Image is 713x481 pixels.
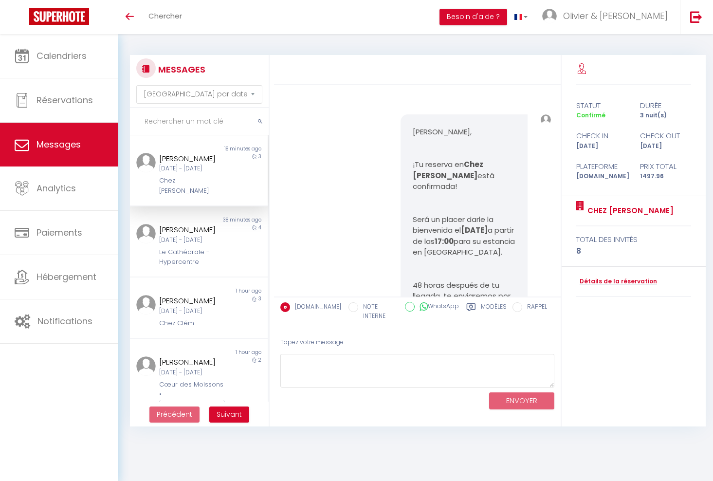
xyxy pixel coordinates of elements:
label: RAPPEL [522,302,547,313]
div: 3 nuit(s) [634,111,697,120]
div: check in [570,130,634,142]
span: 2 [258,356,261,364]
div: [DATE] [570,142,634,151]
div: [DATE] - [DATE] [159,164,227,173]
p: Será un placer darle la bienvenida el a partir de las para su estancia en [GEOGRAPHIC_DATA]. [413,214,516,258]
span: Messages [37,138,81,150]
div: [DATE] - [DATE] [159,307,227,316]
a: Détails de la réservation [576,277,657,286]
div: statut [570,100,634,111]
img: ... [136,153,156,172]
img: ... [136,356,156,376]
img: ... [541,114,551,125]
div: Plateforme [570,161,634,172]
div: [PERSON_NAME] [159,356,227,368]
span: Précédent [157,409,192,419]
label: NOTE INTERNE [358,302,398,321]
span: 3 [258,295,261,302]
span: Chercher [148,11,182,21]
div: 38 minutes ago [199,216,267,224]
span: Notifications [37,315,92,327]
button: Previous [149,407,200,423]
input: Rechercher un mot clé [130,108,269,135]
div: Cœur des Moissons • [GEOGRAPHIC_DATA] • Parking Privé [159,380,227,420]
img: ... [542,9,557,23]
span: Analytics [37,182,76,194]
a: Chez [PERSON_NAME] [584,205,674,217]
div: [DATE] - [DATE] [159,368,227,377]
span: Paiements [37,226,82,239]
strong: Chez [PERSON_NAME] [413,159,485,181]
button: Next [209,407,249,423]
div: Tapez votre message [280,331,554,354]
div: [DOMAIN_NAME] [570,172,634,181]
div: 18 minutes ago [199,145,267,153]
div: check out [634,130,697,142]
div: Chez [PERSON_NAME] [159,176,227,196]
div: [PERSON_NAME] [159,295,227,307]
label: Modèles [481,302,507,322]
p: ¡Tu reserva en está confirmada! [413,159,516,192]
div: 1 hour ago [199,287,267,295]
div: [PERSON_NAME] [159,224,227,236]
label: [DOMAIN_NAME] [290,302,341,313]
button: Besoin d'aide ? [439,9,507,25]
img: ... [136,295,156,314]
img: ... [136,224,156,243]
img: logout [690,11,702,23]
span: Olivier & [PERSON_NAME] [563,10,668,22]
div: total des invités [576,234,692,245]
span: Calendriers [37,50,87,62]
p: 48 horas después de tu llegada, te enviaremos por correo electrónico información de acceso a tu a... [413,280,516,346]
div: 1497.96 [634,172,697,181]
button: ENVOYER [489,392,554,409]
div: Chez Clém [159,318,227,328]
img: Super Booking [29,8,89,25]
span: Hébergement [37,271,96,283]
span: Suivant [217,409,242,419]
p: [PERSON_NAME], [413,127,516,138]
span: Réservations [37,94,93,106]
div: Prix total [634,161,697,172]
strong: [DATE] [461,225,488,235]
div: [PERSON_NAME] [159,153,227,165]
div: Le Cathédrale - Hypercentre [159,247,227,267]
div: [DATE] - [DATE] [159,236,227,245]
label: WhatsApp [415,302,459,313]
div: durée [634,100,697,111]
span: Confirmé [576,111,605,119]
div: [DATE] [634,142,697,151]
span: 4 [258,224,261,231]
span: 3 [258,153,261,160]
div: 8 [576,245,692,257]
strong: 17:00 [435,236,454,246]
div: 1 hour ago [199,349,267,356]
h3: MESSAGES [156,58,205,80]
